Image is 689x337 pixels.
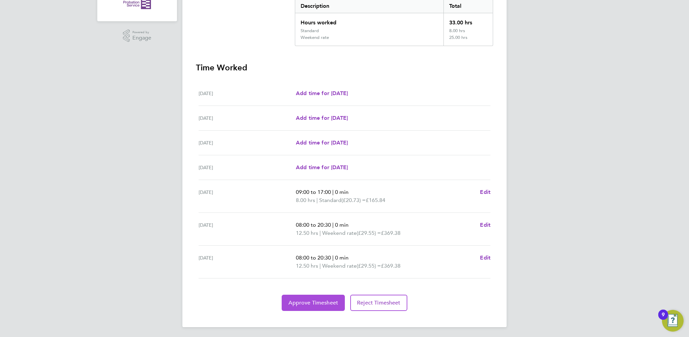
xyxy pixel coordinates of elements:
[296,197,315,203] span: 8.00 hrs
[296,222,331,228] span: 08:00 to 20:30
[296,164,348,171] span: Add time for [DATE]
[288,299,338,306] span: Approve Timesheet
[196,62,493,73] h3: Time Worked
[296,263,318,269] span: 12.50 hrs
[296,139,348,146] span: Add time for [DATE]
[350,295,407,311] button: Reject Timesheet
[357,230,381,236] span: (£29.55) =
[296,89,348,97] a: Add time for [DATE]
[332,189,334,195] span: |
[662,315,665,323] div: 9
[319,196,341,204] span: Standard
[357,299,401,306] span: Reject Timesheet
[381,263,401,269] span: £369.38
[335,222,349,228] span: 0 min
[199,89,296,97] div: [DATE]
[322,229,357,237] span: Weekend rate
[199,254,296,270] div: [DATE]
[443,13,493,28] div: 33.00 hrs
[316,197,318,203] span: |
[296,189,331,195] span: 09:00 to 17:00
[296,114,348,122] a: Add time for [DATE]
[282,295,345,311] button: Approve Timesheet
[296,254,331,261] span: 08:00 to 20:30
[199,139,296,147] div: [DATE]
[381,230,401,236] span: £369.38
[199,221,296,237] div: [DATE]
[132,35,151,41] span: Engage
[199,188,296,204] div: [DATE]
[480,221,490,229] a: Edit
[357,263,381,269] span: (£29.55) =
[480,189,490,195] span: Edit
[332,222,334,228] span: |
[123,29,152,42] a: Powered byEngage
[332,254,334,261] span: |
[199,163,296,172] div: [DATE]
[366,197,385,203] span: £165.84
[480,188,490,196] a: Edit
[322,262,357,270] span: Weekend rate
[320,263,321,269] span: |
[296,163,348,172] a: Add time for [DATE]
[301,28,319,33] div: Standard
[662,310,684,332] button: Open Resource Center, 9 new notifications
[443,28,493,35] div: 8.00 hrs
[296,230,318,236] span: 12.50 hrs
[296,115,348,121] span: Add time for [DATE]
[335,254,349,261] span: 0 min
[480,222,490,228] span: Edit
[320,230,321,236] span: |
[296,139,348,147] a: Add time for [DATE]
[480,254,490,261] span: Edit
[296,90,348,96] span: Add time for [DATE]
[132,29,151,35] span: Powered by
[443,35,493,46] div: 25.00 hrs
[335,189,349,195] span: 0 min
[341,197,366,203] span: (£20.73) =
[301,35,329,40] div: Weekend rate
[199,114,296,122] div: [DATE]
[295,13,443,28] div: Hours worked
[480,254,490,262] a: Edit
